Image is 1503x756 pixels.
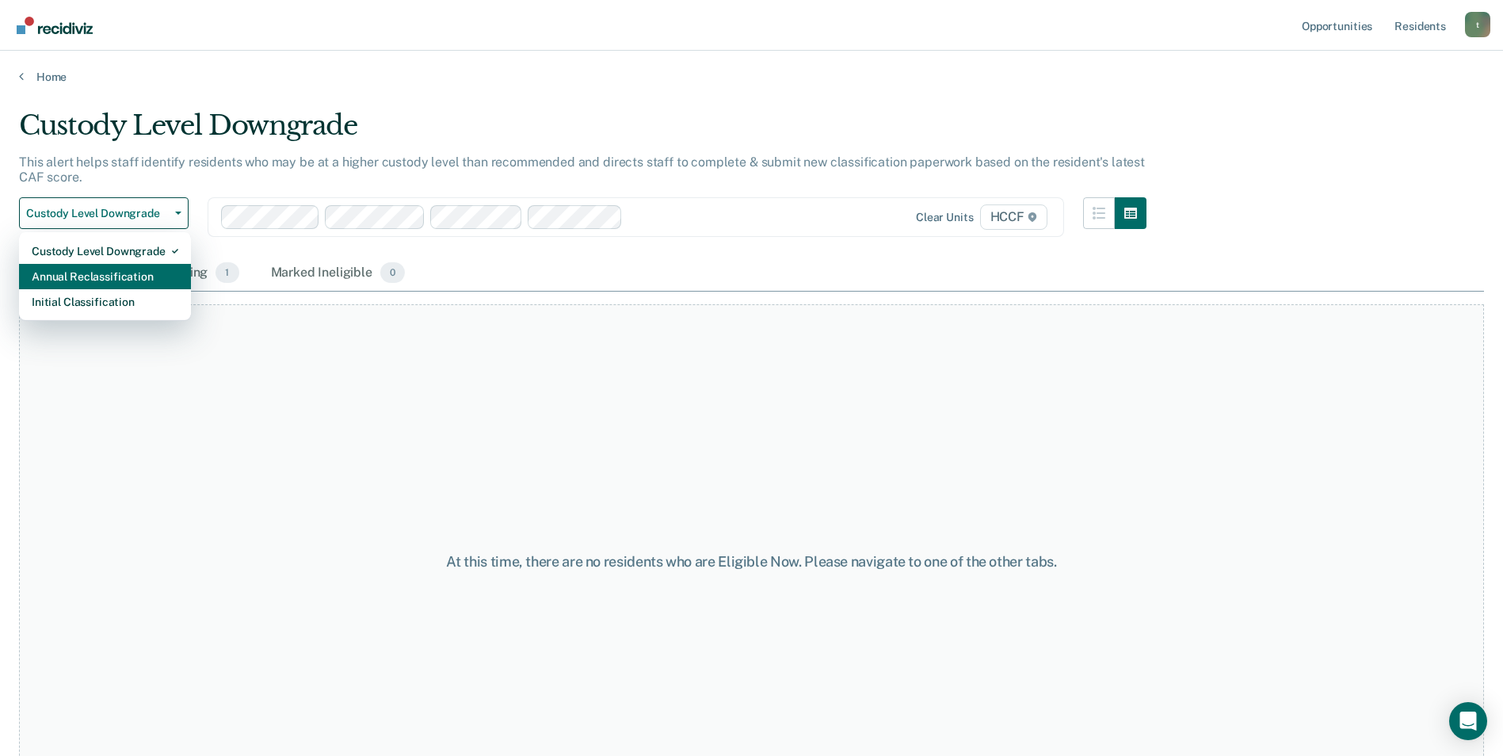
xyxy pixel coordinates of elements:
div: Open Intercom Messenger [1449,702,1487,740]
img: Recidiviz [17,17,93,34]
button: Custody Level Downgrade [19,197,189,229]
a: Home [19,70,1484,84]
button: Profile dropdown button [1465,12,1490,37]
p: This alert helps staff identify residents who may be at a higher custody level than recommended a... [19,155,1145,185]
div: Clear units [916,211,974,224]
div: Annual Reclassification [32,264,178,289]
div: Marked Ineligible0 [268,256,409,291]
span: HCCF [980,204,1047,230]
div: Custody Level Downgrade [32,239,178,264]
div: t [1465,12,1490,37]
span: 0 [380,262,405,283]
span: Custody Level Downgrade [26,207,169,220]
div: Pending1 [157,256,242,291]
span: 1 [216,262,238,283]
div: At this time, there are no residents who are Eligible Now. Please navigate to one of the other tabs. [386,553,1118,571]
div: Initial Classification [32,289,178,315]
div: Custody Level Downgrade [19,109,1146,155]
